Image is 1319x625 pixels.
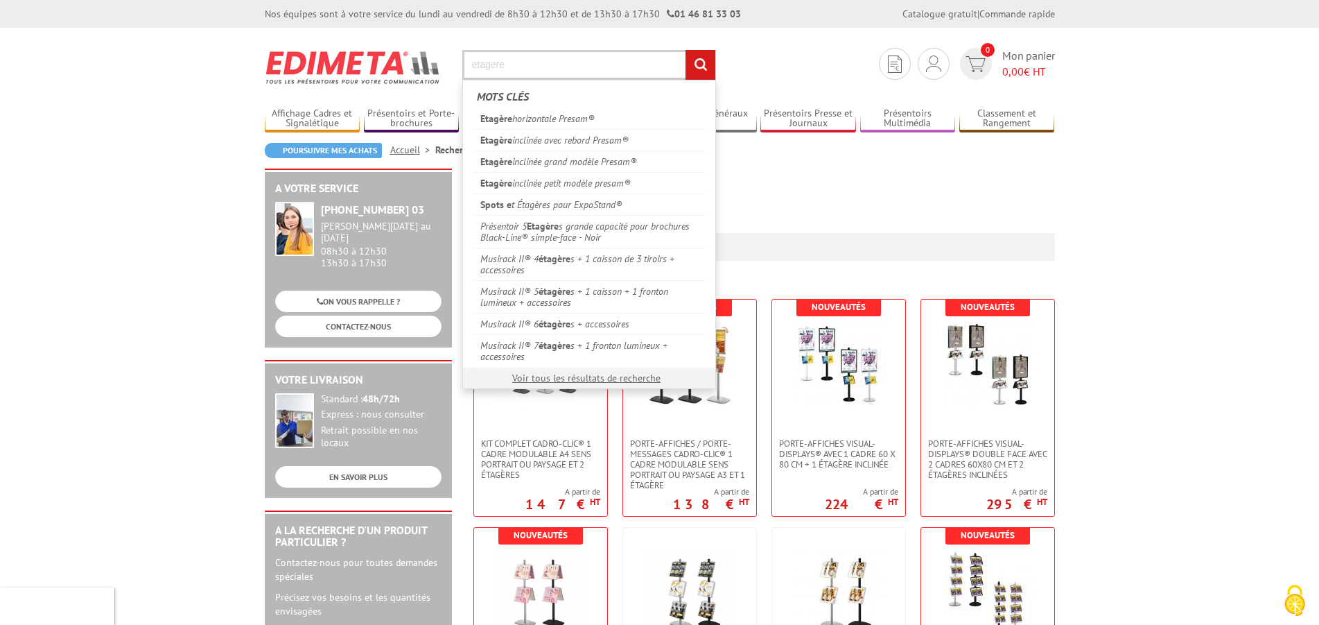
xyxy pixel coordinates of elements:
a: Commande rapide [979,8,1055,20]
a: Musirack II® 6étagères + accessoires [473,313,705,334]
b: Nouveautés [961,529,1015,541]
a: Affichage Cadres et Signalétique [265,108,360,130]
p: 295 € [986,500,1047,508]
a: Etagèreinclinée petit modèle presam® [473,172,705,194]
b: Nouveautés [514,529,568,541]
img: devis rapide [926,55,941,72]
a: Porte-affiches Visual-Displays® double face avec 2 cadres 60x80 cm et 2 étagères inclinées [921,438,1054,480]
img: devis rapide [888,55,902,73]
em: étagère [539,252,570,265]
sup: HT [888,496,898,508]
a: Poursuivre mes achats [265,143,382,158]
a: EN SAVOIR PLUS [275,466,442,488]
p: 138 € [673,500,749,508]
a: Voir tous les résultats de recherche [512,372,661,384]
p: 147 € [525,500,600,508]
h2: Résultat pour : [466,182,1055,205]
div: | [902,7,1055,21]
input: Rechercher un produit ou une référence... [462,50,716,80]
span: 0 [981,43,995,57]
a: devis rapide 0 Mon panier 0,00€ HT [957,48,1055,80]
a: Spots et Étagères pour ExpoStand® [473,194,705,215]
strong: [PHONE_NUMBER] 03 [321,203,424,216]
em: Spots e [480,198,512,211]
a: Etagèreinclinée grand modèle Presam® [473,151,705,172]
span: 0,00 [1002,65,1024,78]
a: Etagèrehorizontale Presam® [473,108,705,129]
span: Mots clés [477,89,529,103]
b: Nouveautés [961,301,1015,313]
h2: A votre service [275,182,442,195]
div: Express : nous consulter [321,409,442,421]
li: Recherche avancée [435,143,514,157]
span: Kit complet cadro-Clic® 1 cadre modulable A4 sens portrait ou paysage et 2 étagères [481,438,600,480]
sup: HT [590,496,600,508]
div: Retrait possible en nos locaux [321,425,442,450]
a: Présentoirs et Porte-brochures [364,108,460,130]
em: Etagère [480,134,512,146]
a: Musirack II® 4étagères + 1 caisson de 3 tiroirs + accessoires [473,248,705,280]
a: CONTACTEZ-NOUS [275,316,442,337]
a: Musirack II® 5étagères + 1 caisson + 1 fronton lumineux + accessoires [473,280,705,313]
img: PORTE-AFFICHES VISUAL-DISPLAYS® AVEC 1 CADRE 60 X 80 CM + 1 ÉTAGÈRE INCLINÉE [794,320,884,411]
img: widget-livraison.jpg [275,393,314,448]
a: Kit complet cadro-Clic® 1 cadre modulable A4 sens portrait ou paysage et 2 étagères [474,438,607,480]
img: devis rapide [966,56,986,72]
em: Etagère [527,220,559,232]
a: ON VOUS RAPPELLE ? [275,291,442,312]
a: PORTE-AFFICHES VISUAL-DISPLAYS® AVEC 1 CADRE 60 X 80 CM + 1 ÉTAGÈRE INCLINÉE [772,438,905,470]
span: A partir de [525,486,600,497]
span: Porte-affiches Visual-Displays® double face avec 2 cadres 60x80 cm et 2 étagères inclinées [928,438,1047,480]
a: Catalogue gratuit [902,8,977,20]
a: Etagèreinclinée avec rebord Presam® [473,129,705,151]
img: Cookies (fenêtre modale) [1277,583,1312,618]
em: Etagère [480,155,512,168]
em: étagère [539,285,570,298]
span: PORTE-AFFICHES VISUAL-DISPLAYS® AVEC 1 CADRE 60 X 80 CM + 1 ÉTAGÈRE INCLINÉE [779,438,898,470]
img: Porte-affiches Visual-Displays® double face avec 2 cadres 60x80 cm et 2 étagères inclinées [943,320,1033,411]
strong: 01 46 81 33 03 [667,8,741,20]
a: Présentoir 5Etagères grande capacité pour brochures Black-Line® simple-face - Noir [473,215,705,248]
strong: 48h/72h [362,393,400,405]
img: widget-service.jpg [275,202,314,256]
h2: A la recherche d'un produit particulier ? [275,524,442,549]
div: page [473,233,1048,261]
b: Nouveautés [812,301,866,313]
em: Etagère [480,112,512,125]
div: Rechercher un produit ou une référence... [462,80,716,389]
em: étagère [539,318,570,330]
em: Etagère [480,177,512,189]
a: Présentoirs Presse et Journaux [760,108,856,130]
a: Porte-affiches / Porte-messages Cadro-Clic® 1 cadre modulable sens portrait ou paysage A3 et 1 ét... [623,438,756,490]
input: rechercher [685,50,715,80]
span: € HT [1002,64,1055,80]
a: Classement et Rangement [959,108,1055,130]
span: Porte-affiches / Porte-messages Cadro-Clic® 1 cadre modulable sens portrait ou paysage A3 et 1 ét... [630,438,749,490]
span: A partir de [825,486,898,497]
a: Musirack II® 7étagères + 1 fronton lumineux + accessoires [473,334,705,367]
p: Précisez vos besoins et les quantités envisagées [275,590,442,618]
span: A partir de [986,486,1047,497]
sup: HT [1037,496,1047,508]
span: Mon panier [1002,48,1055,80]
p: 224 € [825,500,898,508]
em: étagère [539,339,570,352]
div: Standard : [321,393,442,406]
h2: Votre livraison [275,374,442,386]
img: Edimeta [265,42,442,93]
div: [PERSON_NAME][DATE] au [DATE] [321,221,442,244]
p: Contactez-nous pour toutes demandes spéciales [275,556,442,583]
a: Accueil [390,144,435,156]
div: 08h30 à 12h30 13h30 à 17h30 [321,221,442,268]
sup: HT [739,496,749,508]
div: Nos équipes sont à votre service du lundi au vendredi de 8h30 à 12h30 et de 13h30 à 17h30 [265,7,741,21]
span: A partir de [673,486,749,497]
button: Cookies (fenêtre modale) [1270,578,1319,625]
a: Présentoirs Multimédia [860,108,956,130]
